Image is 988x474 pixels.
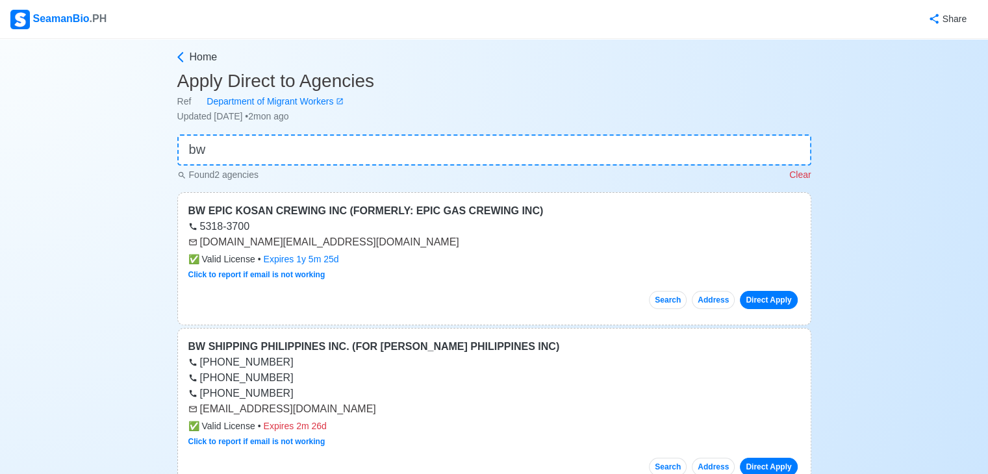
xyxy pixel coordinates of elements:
div: [EMAIL_ADDRESS][DOMAIN_NAME] [188,401,800,417]
a: [PHONE_NUMBER] [188,356,294,368]
span: check [188,421,199,431]
div: Expires 1y 5m 25d [264,253,339,266]
span: Updated [DATE] • 2mon ago [177,111,289,121]
h3: Apply Direct to Agencies [177,70,811,92]
a: Click to report if email is not working [188,437,325,446]
button: Share [915,6,978,32]
button: Search [649,291,687,309]
p: Clear [789,168,811,182]
div: • [188,419,800,433]
span: .PH [90,13,107,24]
span: Home [190,49,218,65]
span: check [188,254,199,264]
a: 5318-3700 [188,221,250,232]
a: Click to report if email is not working [188,270,325,279]
div: [DOMAIN_NAME][EMAIL_ADDRESS][DOMAIN_NAME] [188,234,800,250]
img: Logo [10,10,30,29]
button: Address [692,291,735,309]
div: Expires 2m 26d [264,419,327,433]
span: Valid License [188,253,255,266]
a: Home [174,49,811,65]
a: Direct Apply [740,291,797,309]
div: BW SHIPPING PHILIPPINES INC. (FOR [PERSON_NAME] PHILIPPINES INC) [188,339,800,355]
div: BW EPIC KOSAN CREWING INC (FORMERLY: EPIC GAS CREWING INC) [188,203,800,219]
a: Department of Migrant Workers [191,95,344,108]
span: Valid License [188,419,255,433]
input: 👉 Quick Search [177,134,811,166]
a: [PHONE_NUMBER] [188,372,294,383]
div: Ref [177,95,811,108]
p: Found 2 agencies [177,168,259,182]
div: SeamanBio [10,10,107,29]
a: [PHONE_NUMBER] [188,388,294,399]
div: • [188,253,800,266]
div: Department of Migrant Workers [191,95,336,108]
